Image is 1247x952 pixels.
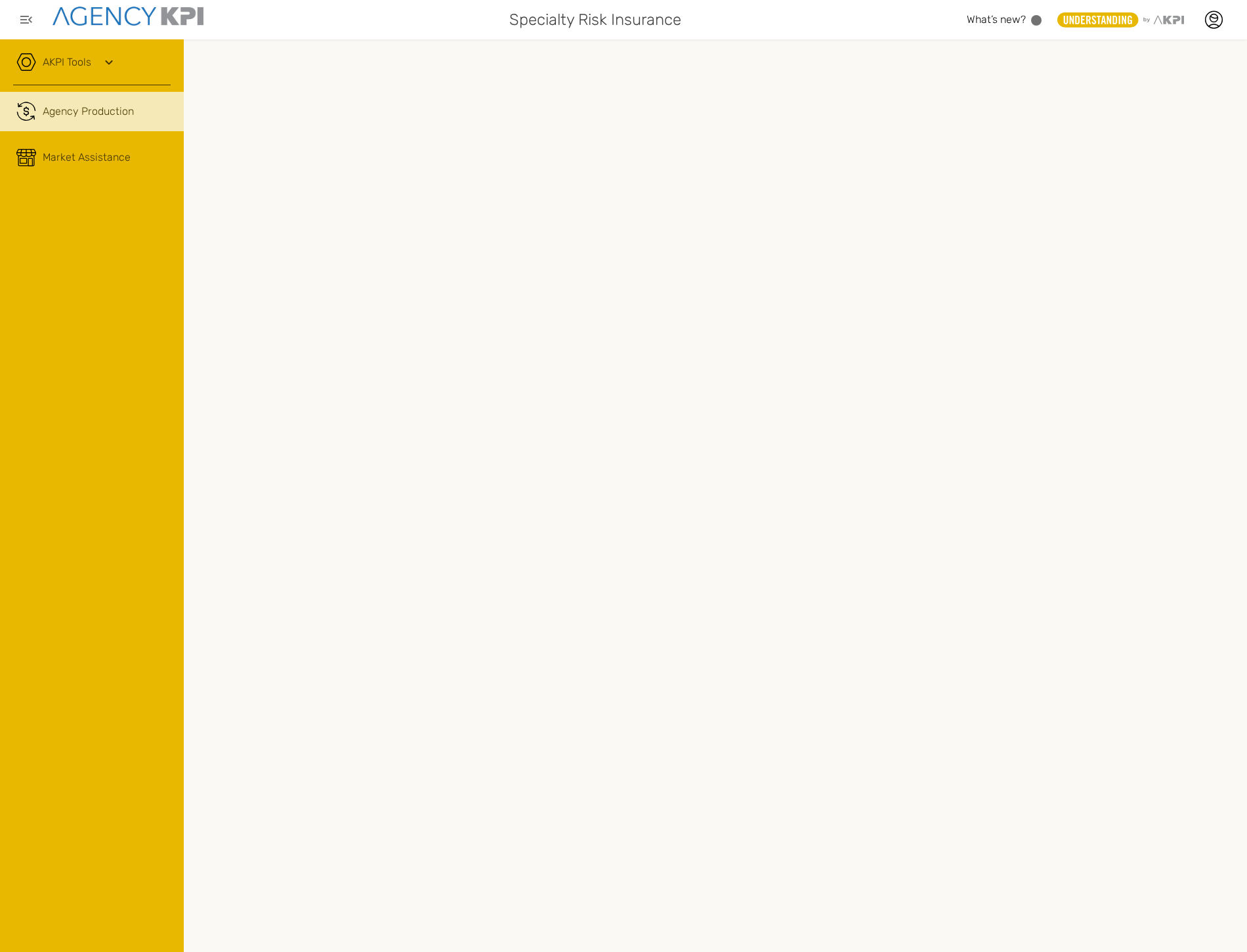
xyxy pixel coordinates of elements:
span: Market Assistance [43,150,131,165]
span: Specialty Risk Insurance [509,8,681,31]
a: AKPI Tools [43,54,91,70]
span: What’s new? [967,13,1026,26]
img: agencykpi-logo-550x69-2d9e3fa8.png [53,7,203,26]
span: Agency Production [43,104,134,119]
